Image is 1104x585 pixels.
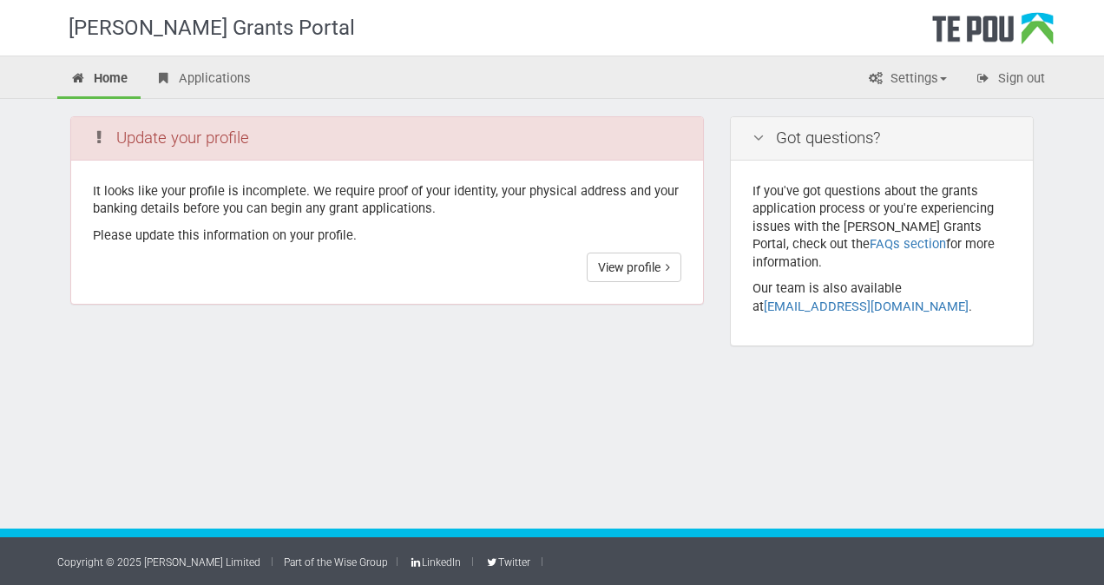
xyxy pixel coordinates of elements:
[752,182,1011,272] p: If you've got questions about the grants application process or you're experiencing issues with t...
[752,279,1011,315] p: Our team is also available at .
[870,236,946,252] a: FAQs section
[484,556,529,569] a: Twitter
[57,61,141,99] a: Home
[284,556,388,569] a: Part of the Wise Group
[587,253,681,282] a: View profile
[731,117,1033,161] div: Got questions?
[764,299,969,314] a: [EMAIL_ADDRESS][DOMAIN_NAME]
[93,182,681,218] p: It looks like your profile is incomplete. We require proof of your identity, your physical addres...
[932,12,1054,56] div: Te Pou Logo
[409,556,461,569] a: LinkedIn
[93,227,681,245] p: Please update this information on your profile.
[57,556,260,569] a: Copyright © 2025 [PERSON_NAME] Limited
[962,61,1058,99] a: Sign out
[142,61,264,99] a: Applications
[854,61,960,99] a: Settings
[71,117,703,161] div: Update your profile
